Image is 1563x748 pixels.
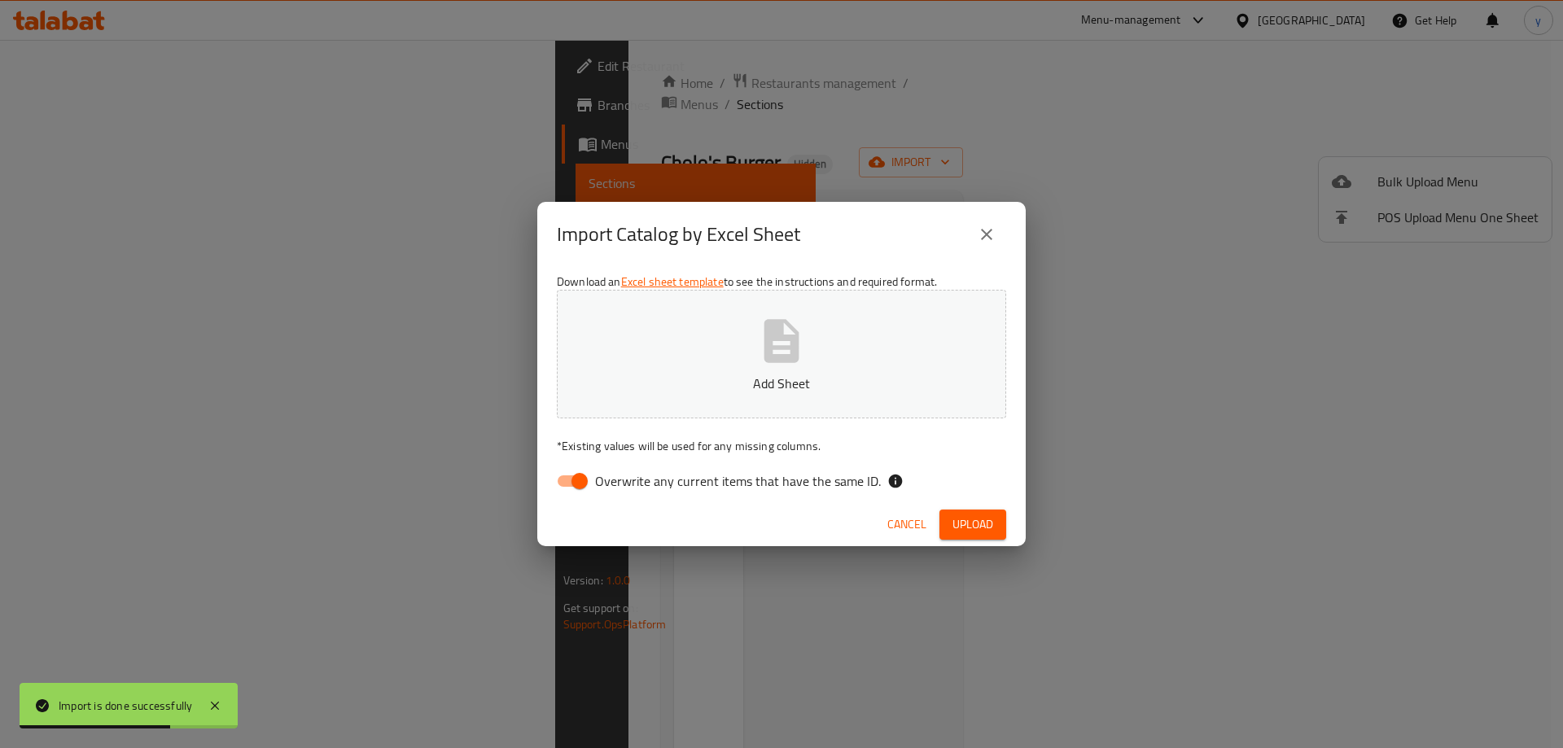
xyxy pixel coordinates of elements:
p: Existing values will be used for any missing columns. [557,438,1006,454]
button: Add Sheet [557,290,1006,418]
span: Upload [952,514,993,535]
button: close [967,215,1006,254]
button: Cancel [881,510,933,540]
p: Add Sheet [582,374,981,393]
div: Download an to see the instructions and required format. [537,267,1026,503]
h2: Import Catalog by Excel Sheet [557,221,800,247]
span: Cancel [887,514,926,535]
a: Excel sheet template [621,271,724,292]
div: Import is done successfully [59,697,192,715]
svg: If the overwrite option isn't selected, then the items that match an existing ID will be ignored ... [887,473,904,489]
button: Upload [939,510,1006,540]
span: Overwrite any current items that have the same ID. [595,471,881,491]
